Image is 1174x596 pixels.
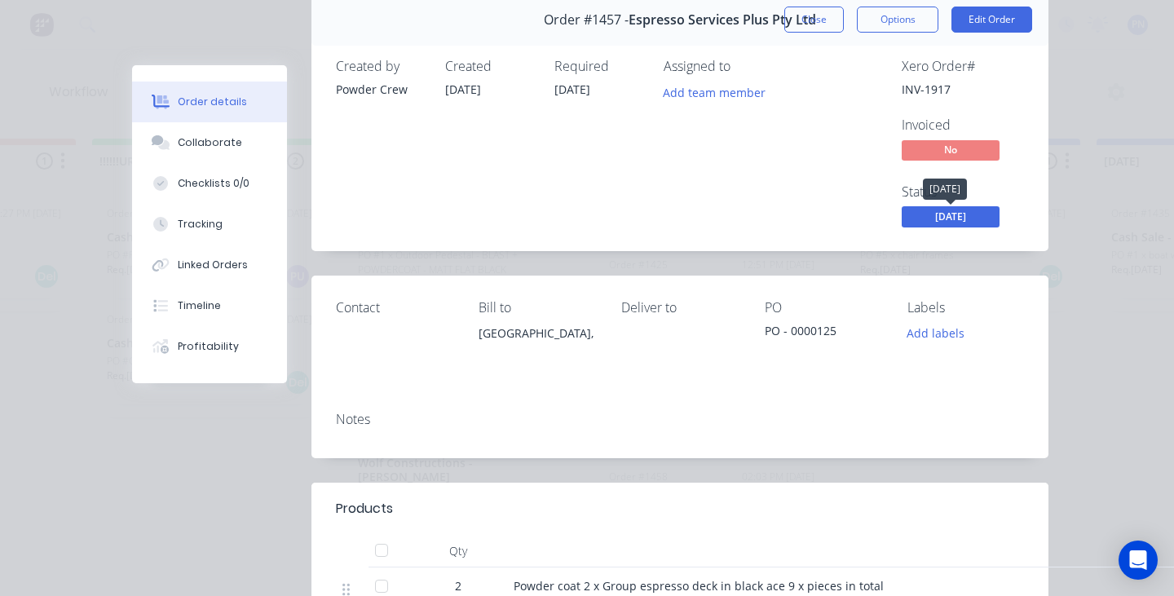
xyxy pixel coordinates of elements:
[923,179,967,200] div: [DATE]
[902,81,1024,98] div: INV-1917
[898,322,973,344] button: Add labels
[479,322,595,374] div: [GEOGRAPHIC_DATA],
[336,412,1024,427] div: Notes
[765,300,881,316] div: PO
[664,59,827,74] div: Assigned to
[479,300,595,316] div: Bill to
[902,206,1000,227] span: [DATE]
[178,258,248,272] div: Linked Orders
[178,95,247,109] div: Order details
[132,204,287,245] button: Tracking
[554,82,590,97] span: [DATE]
[479,322,595,345] div: [GEOGRAPHIC_DATA],
[902,117,1024,133] div: Invoiced
[655,81,775,103] button: Add team member
[554,59,644,74] div: Required
[664,81,775,103] button: Add team member
[178,217,223,232] div: Tracking
[178,298,221,313] div: Timeline
[544,12,629,28] span: Order #1457 -
[178,339,239,354] div: Profitability
[178,176,249,191] div: Checklists 0/0
[132,163,287,204] button: Checklists 0/0
[178,135,242,150] div: Collaborate
[336,499,393,519] div: Products
[455,577,461,594] span: 2
[902,206,1000,231] button: [DATE]
[132,285,287,326] button: Timeline
[765,322,881,345] div: PO - 0000125
[951,7,1032,33] button: Edit Order
[132,82,287,122] button: Order details
[902,184,1024,200] div: Status
[784,7,844,33] button: Close
[902,59,1024,74] div: Xero Order #
[629,12,816,28] span: Espresso Services Plus Pty Ltd
[409,535,507,567] div: Qty
[857,7,938,33] button: Options
[336,300,452,316] div: Contact
[902,140,1000,161] span: No
[132,245,287,285] button: Linked Orders
[1119,541,1158,580] div: Open Intercom Messenger
[336,81,426,98] div: Powder Crew
[445,82,481,97] span: [DATE]
[907,300,1024,316] div: Labels
[621,300,738,316] div: Deliver to
[132,326,287,367] button: Profitability
[336,59,426,74] div: Created by
[445,59,535,74] div: Created
[514,578,884,594] span: Powder coat 2 x Group espresso deck in black ace 9 x pieces in total
[132,122,287,163] button: Collaborate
